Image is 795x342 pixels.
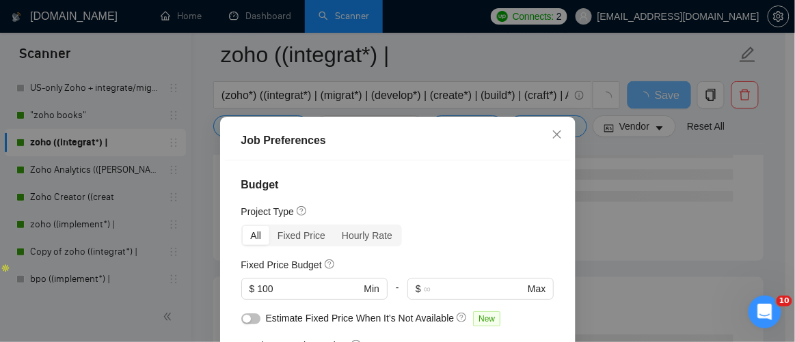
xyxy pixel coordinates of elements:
div: - [388,278,407,311]
div: Job Preferences [241,132,554,149]
span: $ [416,281,421,296]
span: close [552,129,563,140]
h5: Project Type [241,204,295,219]
span: Min [364,281,379,296]
img: Apollo [1,263,10,273]
span: New [473,311,500,326]
span: question-circle [457,312,468,323]
div: All [243,226,270,245]
h4: Budget [241,177,554,193]
span: question-circle [297,205,308,216]
input: ∞ [424,281,525,296]
span: $ [250,281,255,296]
span: Estimate Fixed Price When It’s Not Available [266,313,455,324]
iframe: Intercom live chat [749,296,781,328]
span: 10 [777,296,792,307]
button: Close [539,117,576,154]
span: Max [528,281,545,296]
input: 0 [257,281,361,296]
div: Hourly Rate [334,226,401,245]
div: Fixed Price [269,226,334,245]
